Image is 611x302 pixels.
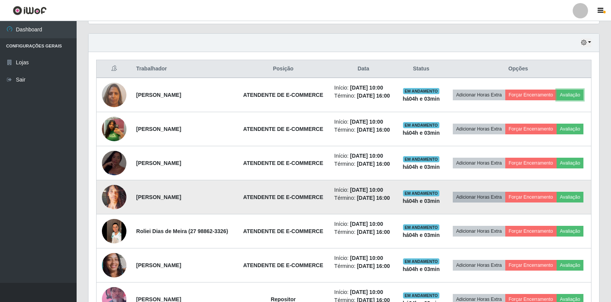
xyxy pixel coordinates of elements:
span: EM ANDAMENTO [403,224,439,230]
li: Término: [334,262,393,270]
li: Início: [334,220,393,228]
button: Forçar Encerramento [505,90,557,100]
li: Início: [334,254,393,262]
button: Avaliação [557,226,584,237]
th: Opções [445,60,591,78]
time: [DATE] 10:00 [350,85,383,91]
li: Término: [334,160,393,168]
time: [DATE] 16:00 [357,127,390,133]
th: Trabalhador [132,60,237,78]
strong: ATENDENTE DE E-COMMERCE [243,262,323,268]
button: Adicionar Horas Extra [453,192,505,202]
span: EM ANDAMENTO [403,156,439,162]
img: 1758466522019.jpeg [102,238,126,292]
li: Início: [334,186,393,194]
button: Avaliação [557,158,584,168]
strong: há 04 h e 03 min [403,164,440,170]
li: Início: [334,118,393,126]
img: CoreUI Logo [13,6,47,15]
strong: há 04 h e 03 min [403,232,440,238]
strong: há 04 h e 03 min [403,96,440,102]
time: [DATE] 16:00 [357,229,390,235]
th: Posição [237,60,330,78]
button: Forçar Encerramento [505,158,557,168]
strong: ATENDENTE DE E-COMMERCE [243,126,323,132]
img: 1749579597632.jpeg [102,113,126,145]
th: Data [330,60,397,78]
time: [DATE] 10:00 [350,153,383,159]
img: 1758390262219.jpeg [102,204,126,258]
strong: [PERSON_NAME] [136,160,181,166]
strong: há 04 h e 03 min [403,130,440,136]
strong: [PERSON_NAME] [136,194,181,200]
strong: há 04 h e 03 min [403,266,440,272]
strong: ATENDENTE DE E-COMMERCE [243,228,323,234]
button: Avaliação [557,124,584,134]
span: EM ANDAMENTO [403,190,439,196]
li: Término: [334,194,393,202]
button: Forçar Encerramento [505,124,557,134]
span: EM ANDAMENTO [403,122,439,128]
button: Adicionar Horas Extra [453,90,505,100]
button: Avaliação [557,260,584,271]
button: Avaliação [557,192,584,202]
img: 1747253938286.jpeg [102,78,126,111]
strong: [PERSON_NAME] [136,126,181,132]
li: Início: [334,84,393,92]
button: Avaliação [557,90,584,100]
button: Adicionar Horas Extra [453,124,505,134]
li: Término: [334,228,393,236]
strong: Roliei Dias de Meira (27 98862-3326) [136,228,228,234]
span: EM ANDAMENTO [403,258,439,264]
button: Forçar Encerramento [505,226,557,237]
strong: ATENDENTE DE E-COMMERCE [243,194,323,200]
li: Término: [334,126,393,134]
span: EM ANDAMENTO [403,88,439,94]
strong: há 04 h e 03 min [403,198,440,204]
time: [DATE] 16:00 [357,263,390,269]
li: Início: [334,152,393,160]
time: [DATE] 10:00 [350,119,383,125]
button: Adicionar Horas Extra [453,226,505,237]
time: [DATE] 10:00 [350,289,383,295]
img: 1757179899893.jpeg [102,175,126,219]
button: Adicionar Horas Extra [453,260,505,271]
li: Término: [334,92,393,100]
time: [DATE] 16:00 [357,161,390,167]
strong: ATENDENTE DE E-COMMERCE [243,92,323,98]
button: Forçar Encerramento [505,192,557,202]
strong: ATENDENTE DE E-COMMERCE [243,160,323,166]
time: [DATE] 10:00 [350,187,383,193]
strong: [PERSON_NAME] [136,92,181,98]
time: [DATE] 16:00 [357,93,390,99]
img: 1755886838729.jpeg [102,137,126,190]
time: [DATE] 10:00 [350,255,383,261]
strong: [PERSON_NAME] [136,262,181,268]
span: EM ANDAMENTO [403,292,439,299]
li: Início: [334,288,393,296]
time: [DATE] 16:00 [357,195,390,201]
button: Adicionar Horas Extra [453,158,505,168]
button: Forçar Encerramento [505,260,557,271]
time: [DATE] 10:00 [350,221,383,227]
th: Status [397,60,445,78]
